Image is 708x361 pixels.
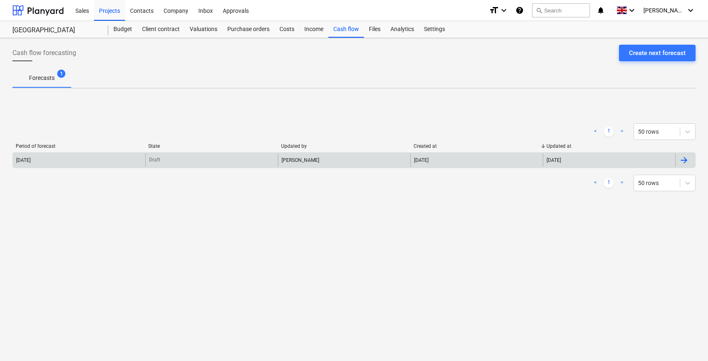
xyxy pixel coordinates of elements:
[108,21,137,38] a: Budget
[414,157,429,163] div: [DATE]
[604,178,614,188] a: Page 1 is your current page
[137,21,185,38] a: Client contract
[617,127,627,137] a: Next page
[617,178,627,188] a: Next page
[185,21,222,38] a: Valuations
[547,143,672,149] div: Updated at
[57,70,65,78] span: 1
[278,154,410,167] div: [PERSON_NAME]
[299,21,328,38] a: Income
[619,45,696,61] button: Create next forecast
[547,157,561,163] div: [DATE]
[364,21,385,38] a: Files
[29,74,55,82] p: Forecasts
[149,156,160,164] p: Draft
[222,21,275,38] a: Purchase orders
[328,21,364,38] a: Cash flow
[590,178,600,188] a: Previous page
[419,21,450,38] a: Settings
[12,48,76,58] span: Cash flow forecasting
[275,21,299,38] a: Costs
[590,127,600,137] a: Previous page
[604,127,614,137] a: Page 1 is your current page
[667,321,708,361] iframe: Chat Widget
[629,48,686,58] div: Create next forecast
[16,157,31,163] div: [DATE]
[148,143,274,149] div: State
[414,143,539,149] div: Created at
[281,143,407,149] div: Updated by
[12,26,99,35] div: [GEOGRAPHIC_DATA]
[385,21,419,38] a: Analytics
[16,143,142,149] div: Period of forecast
